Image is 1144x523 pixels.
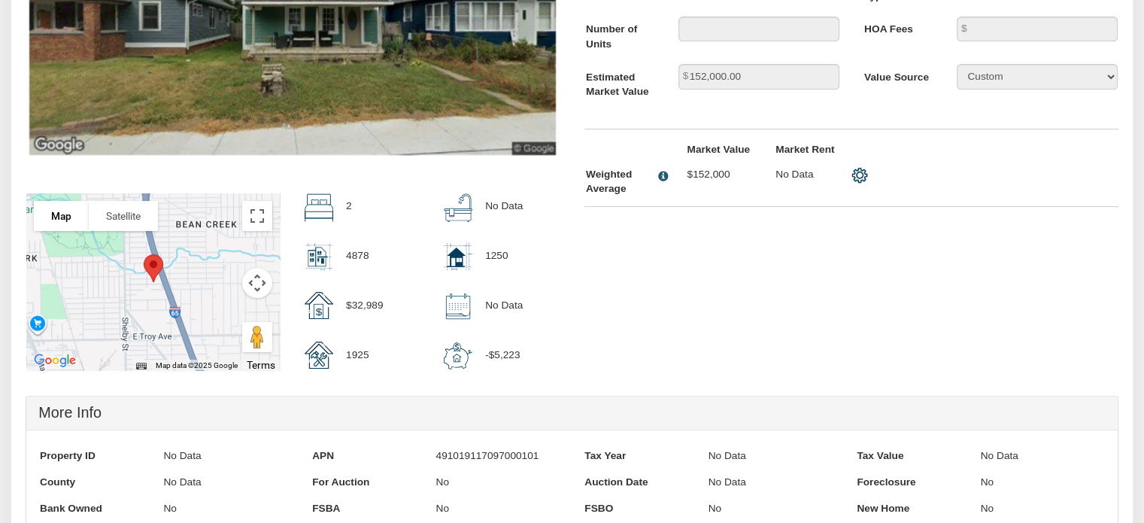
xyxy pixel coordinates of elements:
label: Property ID [27,443,163,470]
div: Weighted Average [586,167,652,196]
label: County [27,470,163,496]
img: beds.svg [305,193,333,222]
img: Google [30,351,80,370]
label: Tax Year [572,443,708,470]
p: No Data [163,470,266,496]
label: Market Value [675,142,763,157]
p: 1925 [346,342,369,368]
p: $32,989 [346,292,383,318]
p: No [981,470,994,496]
button: Show street map [34,201,89,231]
p: No Data [163,443,266,470]
span: Map data ©2025 Google [156,361,238,369]
div: Marker [138,248,169,288]
p: $152,000 [687,167,750,182]
p: 4878 [346,242,369,269]
p: No [163,496,176,522]
button: Keyboard shortcuts [136,360,147,370]
p: 2 [346,193,352,220]
p: No Data [485,193,523,220]
label: FSBO [572,496,708,522]
label: For Auction [299,470,435,496]
p: 1250 [485,242,508,269]
label: Value Source [851,64,944,84]
img: lot_size.svg [305,242,333,271]
label: Tax Value [845,443,981,470]
p: -$5,223 [485,342,520,368]
img: sold_date.svg [444,292,472,321]
img: down_payment.svg [444,342,472,370]
label: Bank Owned [27,496,163,522]
p: No Data [709,470,746,496]
label: Number of Units [573,17,666,52]
h4: More Info [38,405,1105,421]
button: Map camera controls [242,268,272,298]
label: New Home [845,496,981,522]
a: Open this area in Google Maps (opens a new window) [30,351,80,370]
label: HOA Fees [851,17,944,37]
label: Market Rent [763,142,851,157]
img: home_size.svg [444,242,472,271]
p: 491019117097000101 [435,443,539,470]
img: year_built.svg [305,342,333,369]
p: No [435,470,448,496]
button: Show satellite imagery [89,201,158,231]
button: Drag Pegman onto the map to open Street View [242,322,272,352]
label: Auction Date [572,470,708,496]
a: Terms (opens in new tab) [247,359,275,371]
img: sold_price.svg [305,292,333,319]
label: FSBA [299,496,435,522]
label: Foreclosure [845,470,981,496]
p: No Data [981,443,1084,470]
img: bath.svg [444,193,472,222]
p: No Data [775,167,839,182]
p: No Data [485,292,523,318]
button: Toggle fullscreen view [242,201,272,231]
p: No [435,496,448,522]
p: No [981,496,994,522]
p: No [709,496,721,522]
label: Estimated Market Value [573,64,666,99]
img: settings.png [851,167,868,184]
label: APN [299,443,435,470]
p: No Data [709,443,812,470]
